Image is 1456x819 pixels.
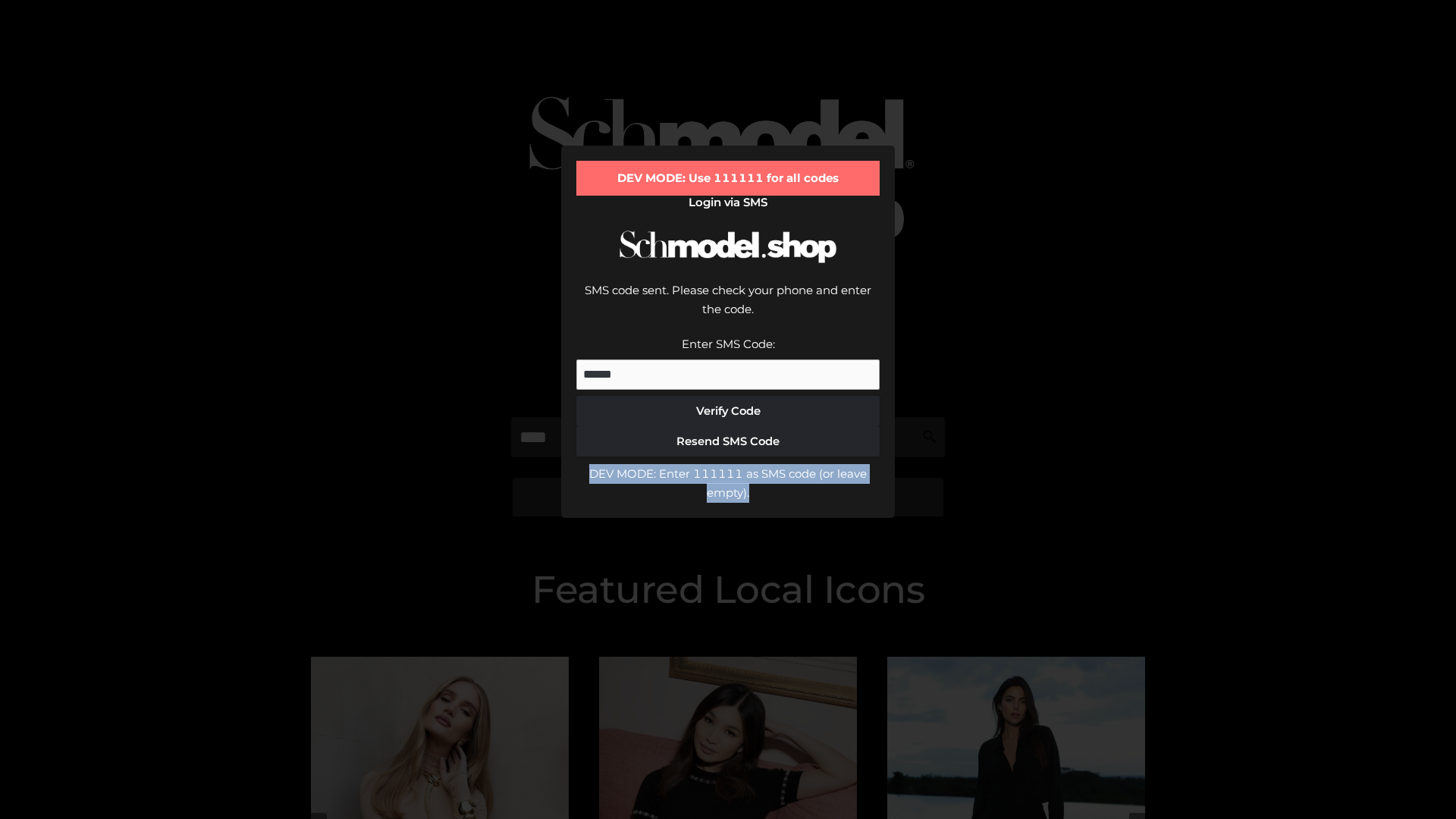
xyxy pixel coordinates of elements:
img: Schmodel Logo [614,217,842,277]
label: Enter SMS Code: [682,337,775,351]
div: DEV MODE: Enter 111111 as SMS code (or leave empty). [576,464,880,503]
div: SMS code sent. Please check your phone and enter the code. [576,281,880,334]
button: Resend SMS Code [576,426,880,457]
div: DEV MODE: Use 111111 for all codes [576,161,880,196]
h2: Login via SMS [576,196,880,209]
button: Verify Code [576,396,880,426]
